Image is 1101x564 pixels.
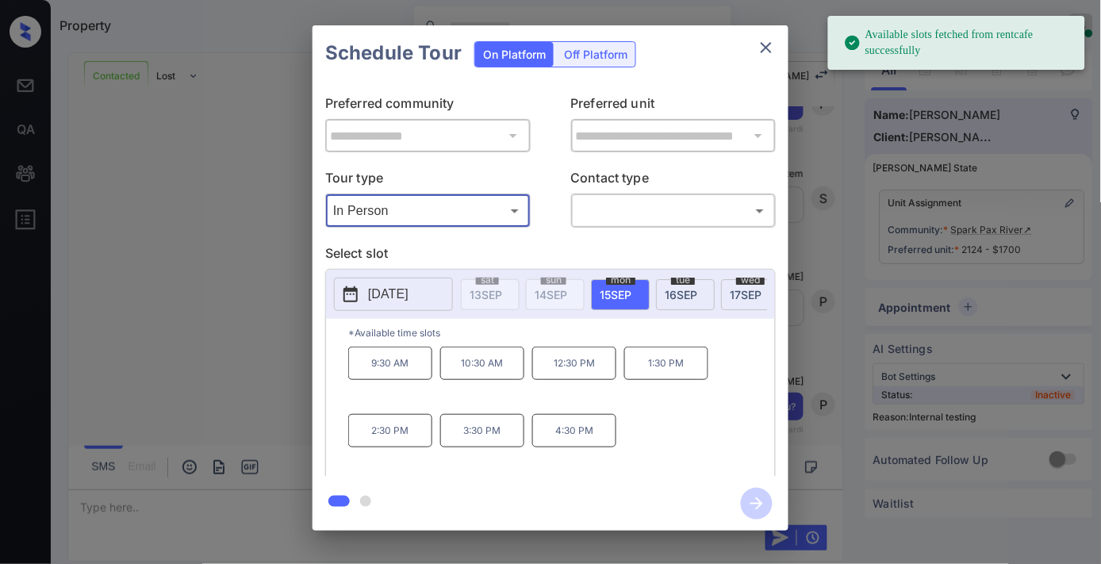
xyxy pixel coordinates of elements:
[325,168,531,194] p: Tour type
[325,94,531,119] p: Preferred community
[591,279,650,310] div: date-select
[334,278,453,311] button: [DATE]
[571,94,777,119] p: Preferred unit
[600,288,631,301] span: 15 SEP
[313,25,474,81] h2: Schedule Tour
[571,168,777,194] p: Contact type
[730,288,761,301] span: 17 SEP
[844,21,1072,65] div: Available slots fetched from rentcafe successfully
[440,414,524,447] p: 3:30 PM
[329,198,527,224] div: In Person
[348,319,775,347] p: *Available time slots
[475,42,554,67] div: On Platform
[671,275,695,285] span: tue
[736,275,765,285] span: wed
[348,414,432,447] p: 2:30 PM
[556,42,635,67] div: Off Platform
[606,275,635,285] span: mon
[348,347,432,380] p: 9:30 AM
[750,32,782,63] button: close
[440,347,524,380] p: 10:30 AM
[721,279,780,310] div: date-select
[368,285,409,304] p: [DATE]
[532,414,616,447] p: 4:30 PM
[665,288,697,301] span: 16 SEP
[325,244,776,269] p: Select slot
[624,347,708,380] p: 1:30 PM
[731,483,782,524] button: btn-next
[656,279,715,310] div: date-select
[532,347,616,380] p: 12:30 PM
